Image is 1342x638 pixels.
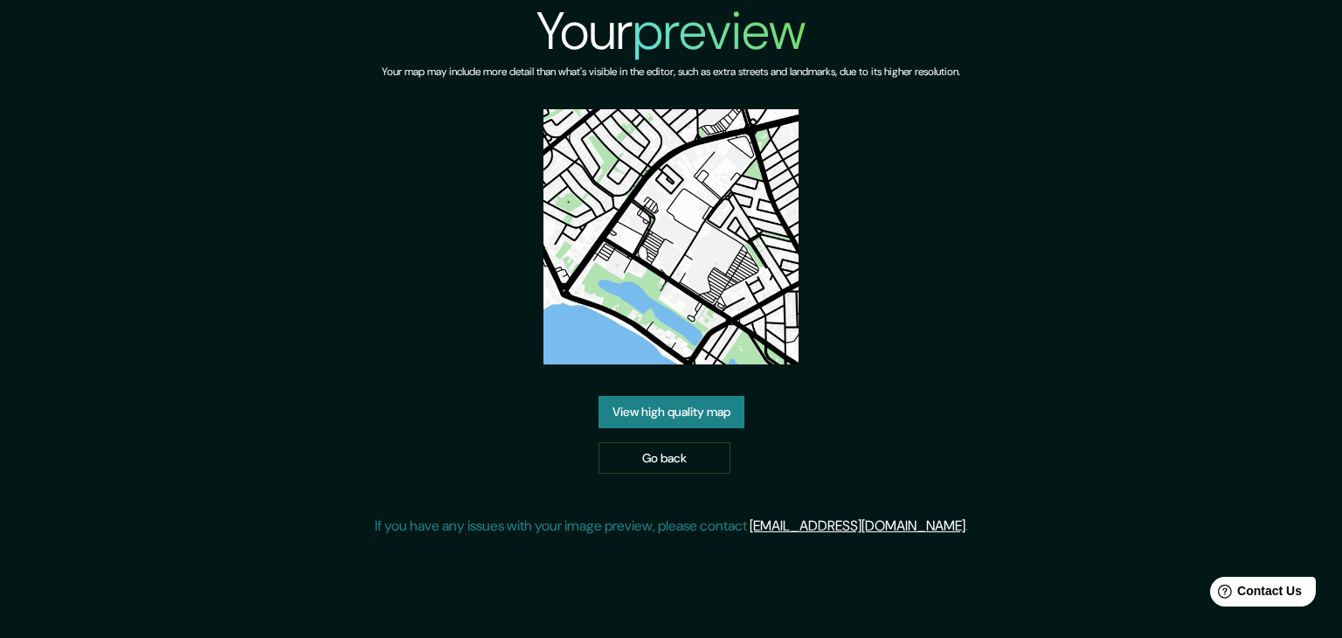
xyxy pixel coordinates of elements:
[1186,570,1323,619] iframe: Help widget launcher
[598,396,744,428] a: View high quality map
[598,442,730,475] a: Go back
[750,517,965,535] a: [EMAIL_ADDRESS][DOMAIN_NAME]
[375,516,968,537] p: If you have any issues with your image preview, please contact .
[543,109,799,364] img: created-map-preview
[382,63,960,81] h6: Your map may include more detail than what's visible in the editor, such as extra streets and lan...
